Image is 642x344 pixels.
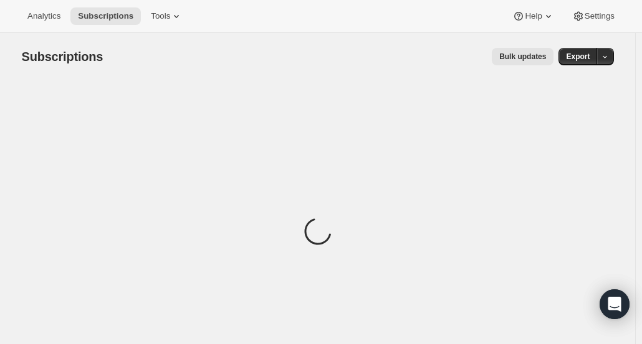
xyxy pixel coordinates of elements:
span: Subscriptions [22,50,103,63]
button: Settings [565,7,622,25]
button: Export [558,48,597,65]
span: Analytics [27,11,60,21]
div: Open Intercom Messenger [600,289,630,319]
button: Bulk updates [492,48,553,65]
span: Export [566,52,590,62]
span: Settings [585,11,615,21]
button: Analytics [20,7,68,25]
button: Tools [143,7,190,25]
span: Tools [151,11,170,21]
span: Help [525,11,542,21]
button: Help [505,7,562,25]
span: Subscriptions [78,11,133,21]
span: Bulk updates [499,52,546,62]
button: Subscriptions [70,7,141,25]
